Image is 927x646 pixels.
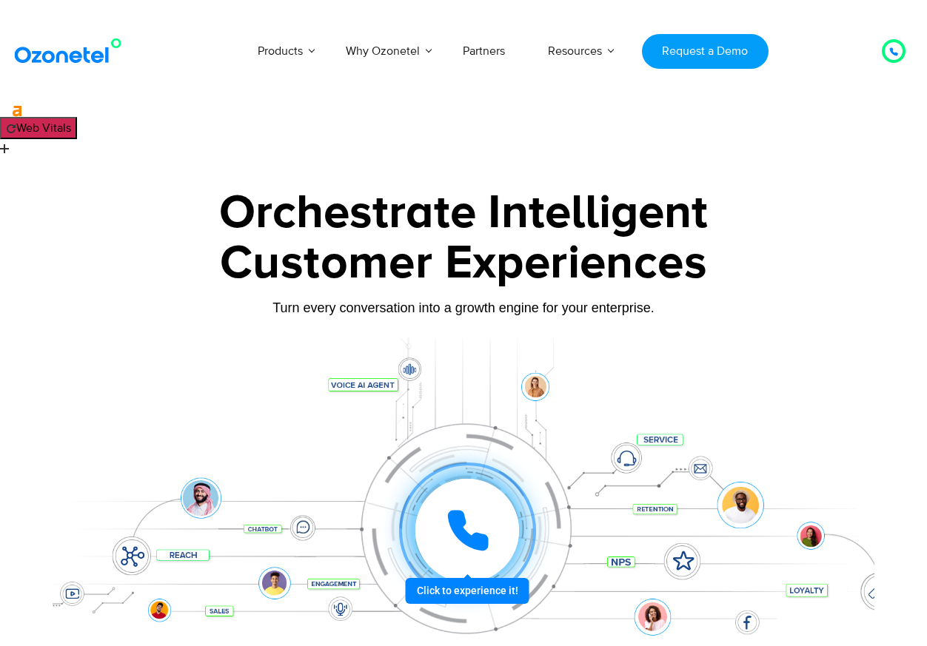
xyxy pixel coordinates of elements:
[53,189,874,237] div: Orchestrate Intelligent
[642,34,769,69] a: Request a Demo
[236,27,324,75] a: Products
[441,27,526,75] a: Partners
[53,228,874,299] div: Customer Experiences
[324,27,441,75] a: Why Ozonetel
[16,121,71,135] span: Web Vitals
[526,27,623,75] a: Resources
[53,300,874,316] div: Turn every conversation into a growth engine for your enterprise.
